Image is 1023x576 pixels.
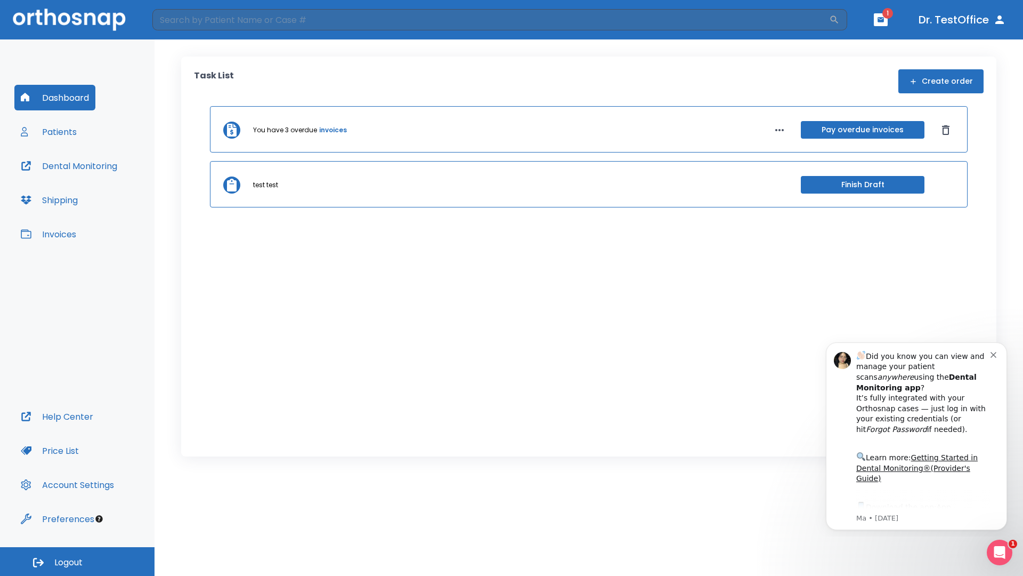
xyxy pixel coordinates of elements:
[987,540,1012,565] iframe: Intercom live chat
[194,69,234,93] p: Task List
[46,170,141,189] a: App Store
[14,153,124,179] button: Dental Monitoring
[14,221,83,247] button: Invoices
[1009,540,1017,548] span: 1
[14,187,84,213] button: Shipping
[14,472,120,498] button: Account Settings
[46,167,181,222] div: Download the app: | ​ Let us know if you need help getting started!
[14,119,83,145] button: Patients
[14,506,101,532] button: Preferences
[810,333,1023,537] iframe: Intercom notifications message
[13,9,126,30] img: Orthosnap
[14,438,85,463] button: Price List
[14,404,100,429] button: Help Center
[937,122,954,139] button: Dismiss
[898,69,984,93] button: Create order
[882,8,893,19] span: 1
[253,180,278,190] p: test test
[54,557,83,569] span: Logout
[181,17,189,25] button: Dismiss notification
[94,514,104,524] div: Tooltip anchor
[46,181,181,190] p: Message from Ma, sent 6w ago
[253,125,317,135] p: You have 3 overdue
[319,125,347,135] a: invoices
[152,9,829,30] input: Search by Patient Name or Case #
[14,85,95,110] button: Dashboard
[801,121,924,139] button: Pay overdue invoices
[914,10,1010,29] button: Dr. TestOffice
[801,176,924,194] button: Finish Draft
